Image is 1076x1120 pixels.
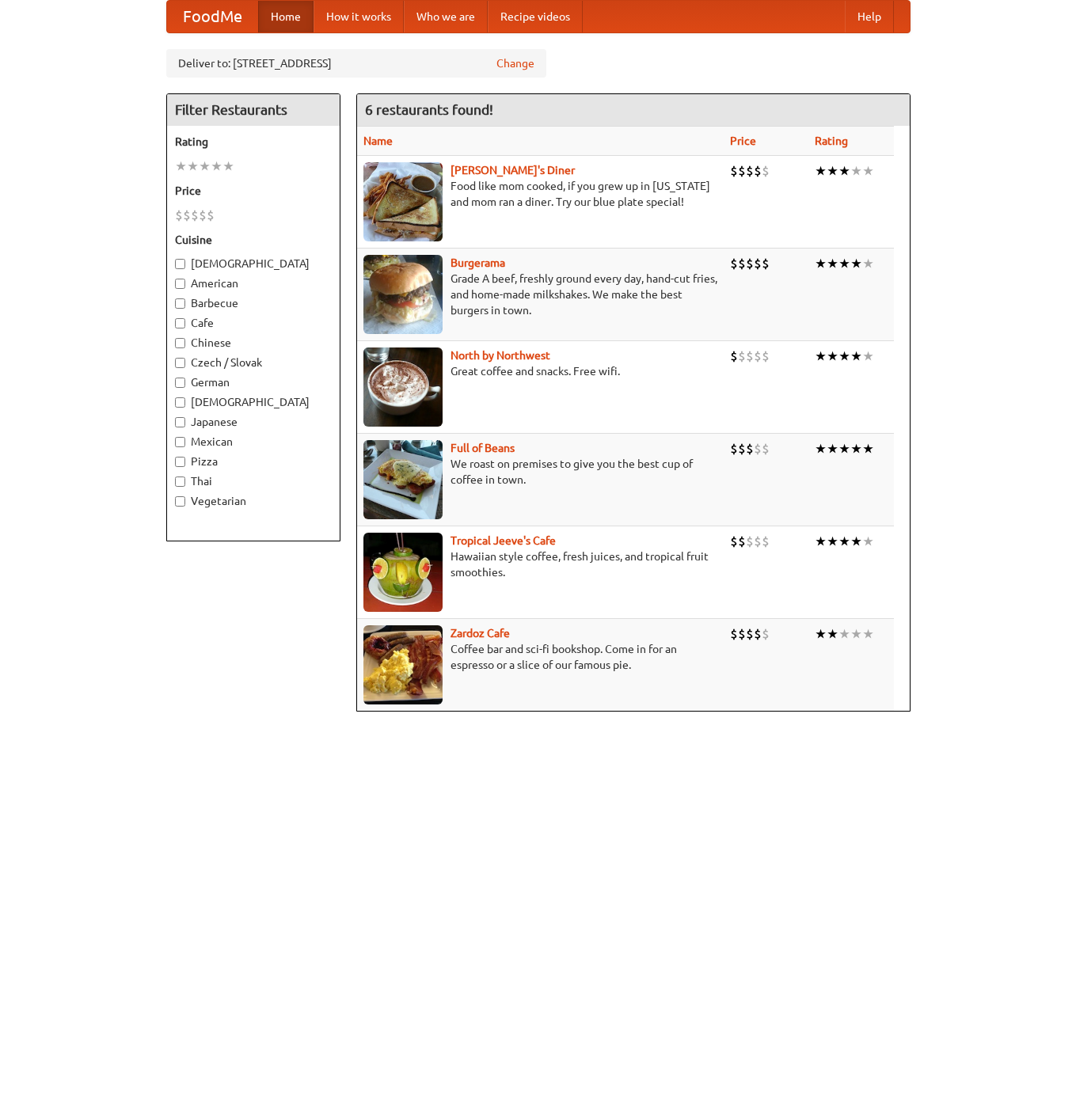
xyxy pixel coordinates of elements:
[175,374,332,390] label: German
[175,232,332,248] h5: Cuisine
[746,625,754,643] li: $
[850,162,862,180] li: ★
[838,255,850,272] li: ★
[175,335,332,351] label: Chinese
[451,256,505,269] a: Burgerama
[762,347,770,365] li: $
[762,440,770,457] li: $
[175,434,332,450] label: Mexican
[363,641,717,673] p: Coffee bar and sci-fi bookshop. Come in for an espresso or a slice of our famous pie.
[827,162,838,180] li: ★
[746,533,754,550] li: $
[199,158,211,175] li: ★
[314,1,404,32] a: How it works
[827,440,838,457] li: ★
[199,207,207,224] li: $
[862,440,874,457] li: ★
[762,162,770,180] li: $
[838,533,850,550] li: ★
[175,318,185,328] input: Cafe
[754,255,762,272] li: $
[838,625,850,643] li: ★
[363,549,717,580] p: Hawaiian style coffee, fresh juices, and tropical fruit smoothies.
[175,134,332,150] h5: Rating
[838,440,850,457] li: ★
[730,533,738,550] li: $
[363,255,443,334] img: burgerama.jpg
[827,625,838,643] li: ★
[363,162,443,241] img: sallys.jpg
[827,255,838,272] li: ★
[175,256,332,271] label: [DEMOGRAPHIC_DATA]
[850,533,862,550] li: ★
[258,1,314,32] a: Home
[365,102,493,117] ng-pluralize: 6 restaurants found!
[451,627,510,640] a: Zardoz Cafe
[175,437,185,447] input: Mexican
[175,295,332,311] label: Barbecue
[451,442,515,454] a: Full of Beans
[754,533,762,550] li: $
[730,347,738,365] li: $
[175,414,332,430] label: Japanese
[850,347,862,365] li: ★
[363,178,717,210] p: Food like mom cooked, if you grew up in [US_STATE] and mom ran a diner. Try our blue plate special!
[862,625,874,643] li: ★
[175,259,185,269] input: [DEMOGRAPHIC_DATA]
[404,1,488,32] a: Who we are
[451,164,575,177] a: [PERSON_NAME]'s Diner
[815,347,827,365] li: ★
[167,94,340,126] h4: Filter Restaurants
[363,440,443,519] img: beans.jpg
[730,135,756,147] a: Price
[754,625,762,643] li: $
[222,158,234,175] li: ★
[175,355,332,370] label: Czech / Slovak
[451,349,550,362] a: North by Northwest
[175,496,185,507] input: Vegetarian
[838,347,850,365] li: ★
[815,533,827,550] li: ★
[363,456,717,488] p: We roast on premises to give you the best cup of coffee in town.
[730,440,738,457] li: $
[363,347,443,427] img: north.jpg
[175,298,185,309] input: Barbecue
[738,162,746,180] li: $
[827,347,838,365] li: ★
[451,534,556,547] a: Tropical Jeeve's Cafe
[815,255,827,272] li: ★
[746,162,754,180] li: $
[862,162,874,180] li: ★
[762,625,770,643] li: $
[191,207,199,224] li: $
[363,533,443,612] img: jeeves.jpg
[815,162,827,180] li: ★
[175,473,332,489] label: Thai
[754,162,762,180] li: $
[175,275,332,291] label: American
[827,533,838,550] li: ★
[746,347,754,365] li: $
[845,1,894,32] a: Help
[175,183,332,199] h5: Price
[738,347,746,365] li: $
[838,162,850,180] li: ★
[363,625,443,704] img: zardoz.jpg
[730,255,738,272] li: $
[850,255,862,272] li: ★
[175,279,185,289] input: American
[207,207,215,224] li: $
[175,476,185,487] input: Thai
[175,358,185,368] input: Czech / Slovak
[815,625,827,643] li: ★
[175,207,183,224] li: $
[175,397,185,408] input: [DEMOGRAPHIC_DATA]
[762,255,770,272] li: $
[363,363,717,379] p: Great coffee and snacks. Free wifi.
[175,493,332,509] label: Vegetarian
[166,49,546,78] div: Deliver to: [STREET_ADDRESS]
